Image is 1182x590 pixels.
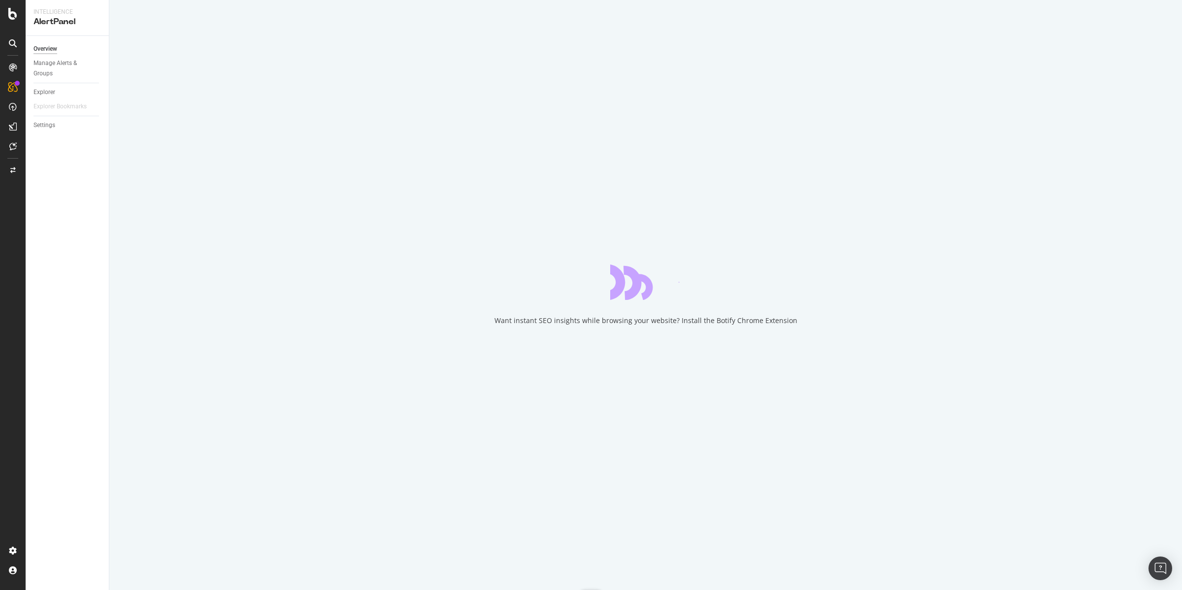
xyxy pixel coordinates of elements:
[33,58,102,79] a: Manage Alerts & Groups
[33,87,102,98] a: Explorer
[33,44,57,54] div: Overview
[33,120,55,131] div: Settings
[610,264,681,300] div: animation
[33,44,102,54] a: Overview
[33,101,87,112] div: Explorer Bookmarks
[33,16,101,28] div: AlertPanel
[33,87,55,98] div: Explorer
[33,120,102,131] a: Settings
[33,101,97,112] a: Explorer Bookmarks
[1149,557,1172,580] div: Open Intercom Messenger
[33,58,93,79] div: Manage Alerts & Groups
[33,8,101,16] div: Intelligence
[494,316,797,326] div: Want instant SEO insights while browsing your website? Install the Botify Chrome Extension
